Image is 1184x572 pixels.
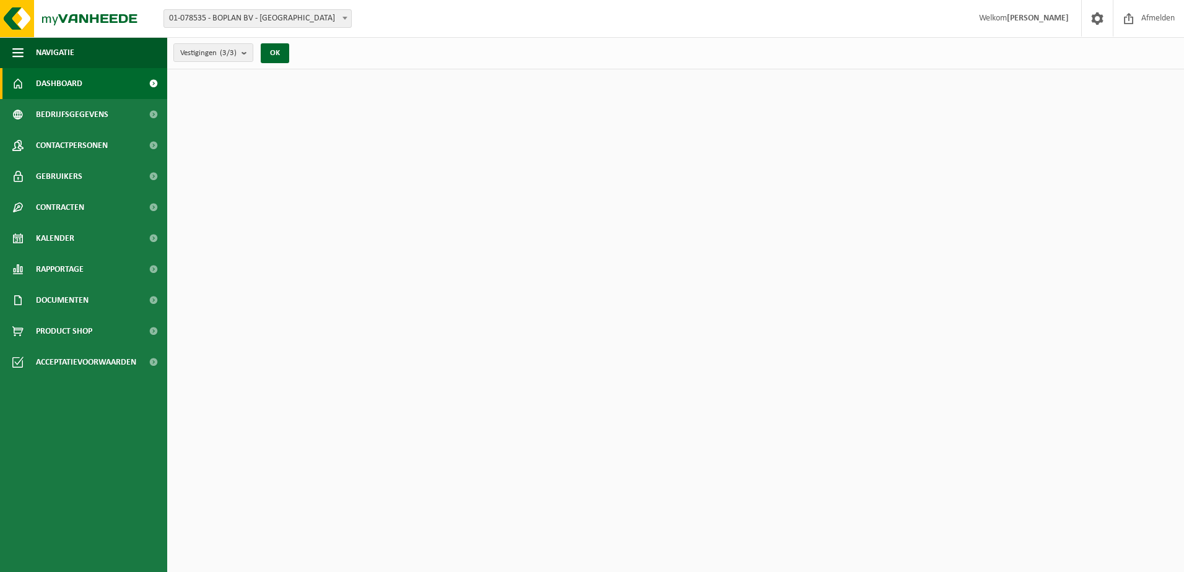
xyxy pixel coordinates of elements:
[173,43,253,62] button: Vestigingen(3/3)
[36,161,82,192] span: Gebruikers
[180,44,237,63] span: Vestigingen
[1007,14,1069,23] strong: [PERSON_NAME]
[36,99,108,130] span: Bedrijfsgegevens
[36,223,74,254] span: Kalender
[36,68,82,99] span: Dashboard
[36,285,89,316] span: Documenten
[36,254,84,285] span: Rapportage
[36,347,136,378] span: Acceptatievoorwaarden
[164,10,351,27] span: 01-078535 - BOPLAN BV - MOORSELE
[36,130,108,161] span: Contactpersonen
[261,43,289,63] button: OK
[163,9,352,28] span: 01-078535 - BOPLAN BV - MOORSELE
[36,316,92,347] span: Product Shop
[36,192,84,223] span: Contracten
[36,37,74,68] span: Navigatie
[220,49,237,57] count: (3/3)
